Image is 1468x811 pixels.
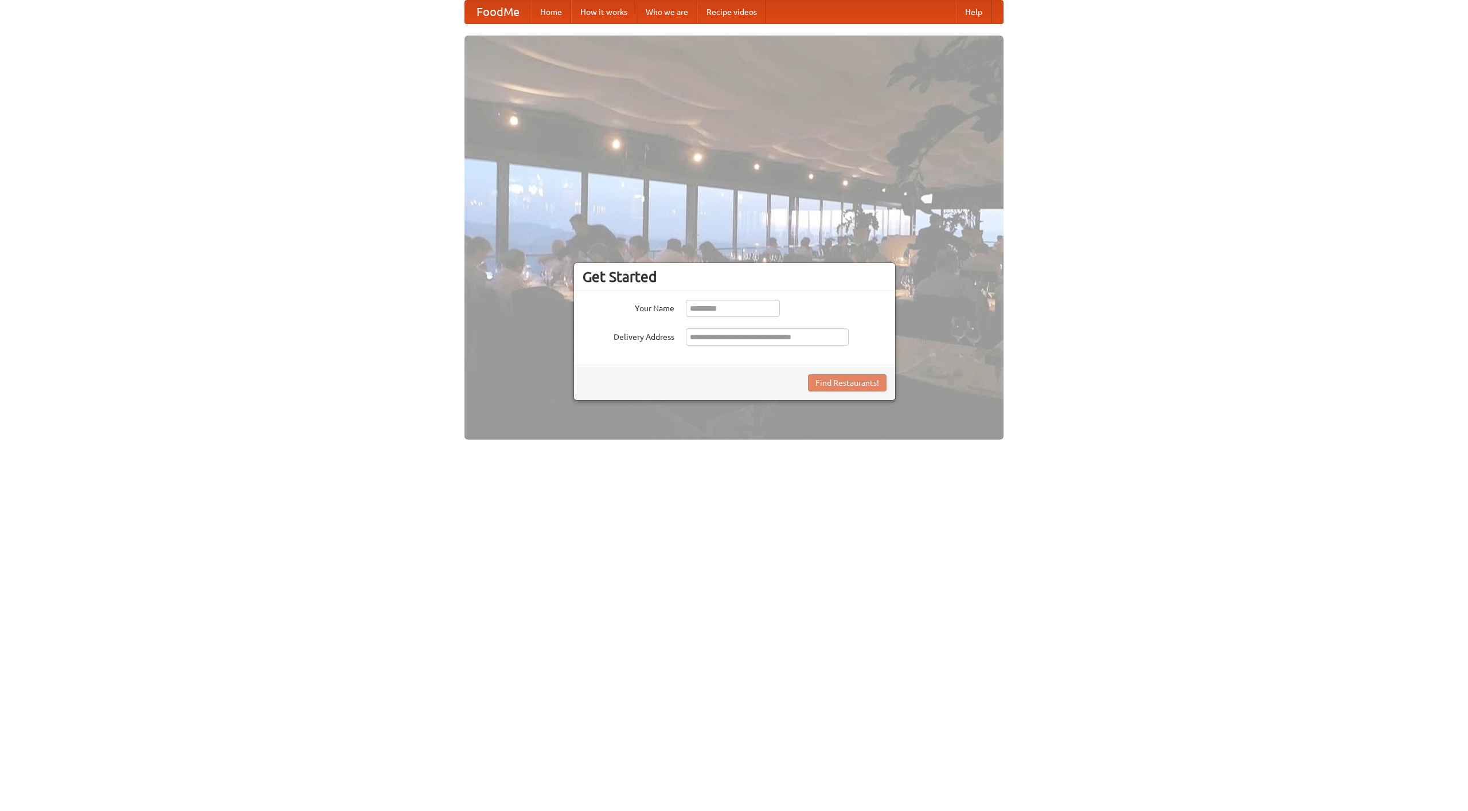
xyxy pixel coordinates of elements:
a: Recipe videos [697,1,766,23]
h3: Get Started [583,268,887,285]
a: Help [956,1,991,23]
button: Find Restaurants! [808,374,887,391]
a: How it works [571,1,637,23]
a: Home [531,1,571,23]
label: Your Name [583,300,674,314]
label: Delivery Address [583,328,674,343]
a: FoodMe [465,1,531,23]
a: Who we are [637,1,697,23]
